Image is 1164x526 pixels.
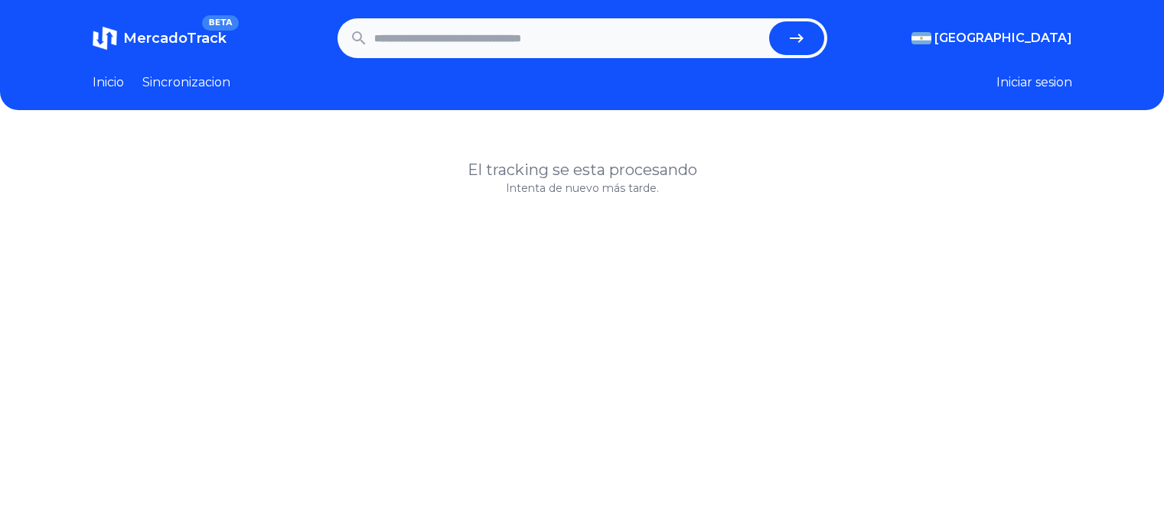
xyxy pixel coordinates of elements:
h1: El tracking se esta procesando [93,159,1072,180]
a: Sincronizacion [142,73,230,92]
img: Argentina [911,32,931,44]
button: [GEOGRAPHIC_DATA] [911,29,1072,47]
button: Iniciar sesion [996,73,1072,92]
span: [GEOGRAPHIC_DATA] [934,29,1072,47]
span: BETA [202,15,238,31]
p: Intenta de nuevo más tarde. [93,180,1072,196]
img: MercadoTrack [93,26,117,50]
span: MercadoTrack [123,30,227,47]
a: Inicio [93,73,124,92]
a: MercadoTrackBETA [93,26,227,50]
